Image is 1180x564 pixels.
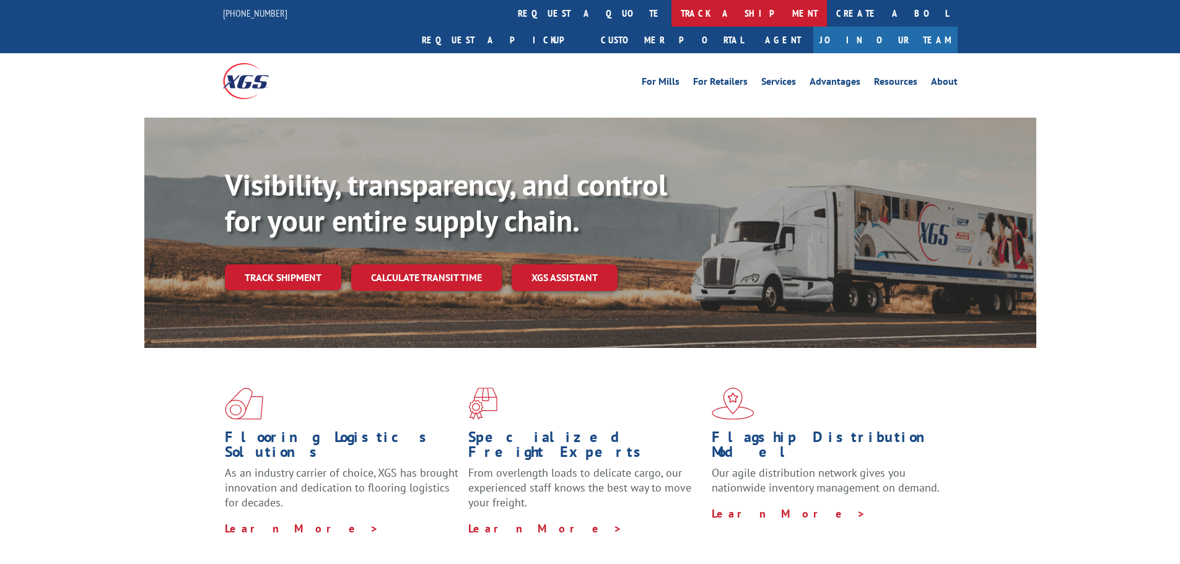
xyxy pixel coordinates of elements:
h1: Flooring Logistics Solutions [225,430,459,466]
span: As an industry carrier of choice, XGS has brought innovation and dedication to flooring logistics... [225,466,458,510]
a: About [931,77,958,90]
h1: Flagship Distribution Model [712,430,946,466]
a: For Retailers [693,77,748,90]
b: Visibility, transparency, and control for your entire supply chain. [225,165,667,240]
a: Resources [874,77,917,90]
a: Calculate transit time [351,264,502,291]
a: Advantages [810,77,860,90]
img: xgs-icon-total-supply-chain-intelligence-red [225,388,263,420]
a: For Mills [642,77,680,90]
img: xgs-icon-focused-on-flooring-red [468,388,497,420]
h1: Specialized Freight Experts [468,430,702,466]
a: Agent [753,27,813,53]
a: Learn More > [468,521,623,536]
a: Services [761,77,796,90]
a: Learn More > [225,521,379,536]
a: XGS ASSISTANT [512,264,618,291]
a: Track shipment [225,264,341,290]
p: From overlength loads to delicate cargo, our experienced staff knows the best way to move your fr... [468,466,702,521]
img: xgs-icon-flagship-distribution-model-red [712,388,754,420]
a: Join Our Team [813,27,958,53]
a: Request a pickup [413,27,592,53]
a: Customer Portal [592,27,753,53]
a: Learn More > [712,506,866,521]
span: Our agile distribution network gives you nationwide inventory management on demand. [712,466,940,495]
a: [PHONE_NUMBER] [223,7,287,19]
